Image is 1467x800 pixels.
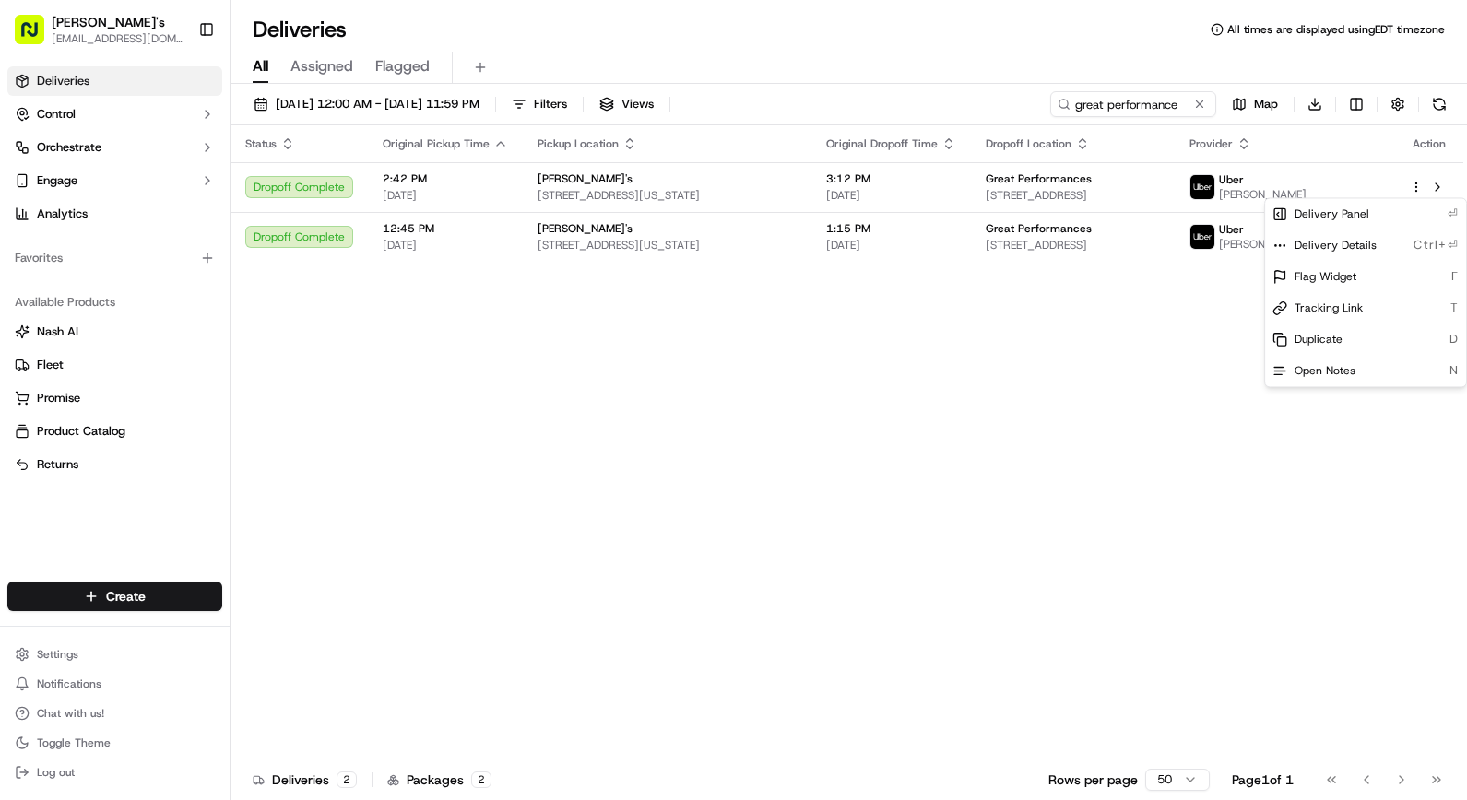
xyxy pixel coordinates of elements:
[1449,331,1459,347] span: D
[1414,237,1459,253] span: Ctrl+⏎
[1451,268,1459,285] span: F
[1295,300,1363,315] span: Tracking Link
[1295,238,1377,253] span: Delivery Details
[1295,363,1355,378] span: Open Notes
[1295,269,1356,284] span: Flag Widget
[1449,362,1459,379] span: N
[1295,206,1369,221] span: Delivery Panel
[1448,206,1459,222] span: ⏎
[1295,332,1343,347] span: Duplicate
[1450,300,1459,316] span: T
